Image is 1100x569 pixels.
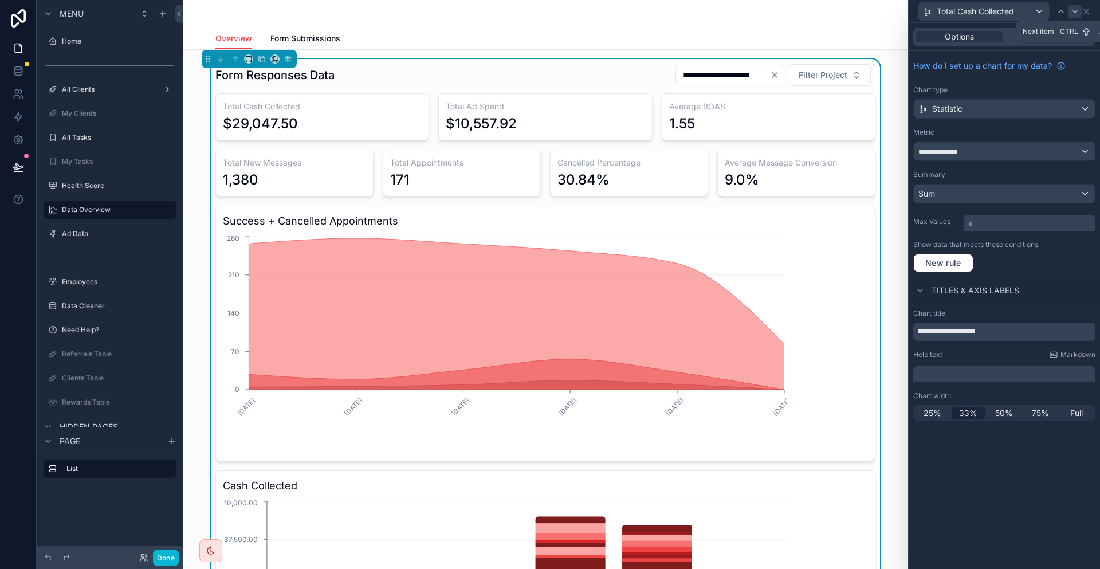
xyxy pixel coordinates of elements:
[44,225,176,243] a: Ad Data
[913,217,959,226] label: Max Values
[236,397,257,417] text: [DATE]
[446,115,517,133] div: $10,557.92
[44,273,176,291] a: Employees
[62,157,174,166] label: My Tasks
[44,128,176,147] a: All Tasks
[913,309,945,318] label: Chart title
[223,213,868,229] h3: Success + Cancelled Appointments
[235,385,239,394] tspan: 0
[44,80,176,99] a: All Clients
[62,181,174,190] label: Health Score
[446,101,645,112] h3: Total Ad Spend
[913,350,942,359] label: Help text
[770,70,784,80] button: Clear
[771,397,792,417] text: [DATE]
[223,101,422,112] h3: Total Cash Collected
[60,8,84,19] span: Menu
[557,171,610,189] div: 30.84%
[1032,407,1049,419] span: 75%
[62,85,158,94] label: All Clients
[44,321,176,339] a: Need Help?
[62,325,174,335] label: Need Help?
[913,184,1095,203] button: Sum
[959,407,977,419] span: 33%
[224,535,258,544] tspan: $7,500.00
[921,258,966,268] span: New rule
[44,201,176,219] a: Data Overview
[60,421,118,433] span: Hidden pages
[913,240,1038,249] label: Show data that meets these conditions
[918,2,1050,21] button: Total Cash Collected
[60,435,80,447] span: Page
[725,171,759,189] div: 9.0%
[62,37,174,46] label: Home
[390,157,533,168] h3: Total Appointments
[932,103,962,115] span: Statistic
[231,347,239,356] tspan: 70
[913,364,1095,382] div: scrollable content
[227,234,239,242] tspan: 280
[995,407,1013,419] span: 50%
[223,478,868,494] h3: Cash Collected
[913,85,948,95] label: Chart type
[390,171,410,189] div: 171
[789,64,871,86] button: Select Button
[932,285,1019,296] span: Titles & Axis labels
[44,104,176,123] a: My Clients
[223,157,366,168] h3: Total New Messages
[945,31,974,42] span: Options
[669,115,695,133] div: 1.55
[215,67,335,83] h1: Form Responses Data
[924,407,941,419] span: 25%
[62,133,174,142] label: All Tasks
[62,301,174,311] label: Data Cleaner
[62,277,174,287] label: Employees
[669,101,868,112] h3: Average ROAS
[664,397,685,417] text: [DATE]
[44,176,176,195] a: Health Score
[44,393,176,411] a: Rewards Table
[964,213,1095,231] div: scrollable content
[1023,27,1054,36] span: Next item
[44,152,176,171] a: My Tasks
[918,188,935,199] span: Sum
[223,234,868,454] div: chart
[1070,407,1083,419] span: Full
[62,229,174,238] label: Ad Data
[44,32,176,50] a: Home
[725,157,868,168] h3: Average Message Conversion
[44,345,176,363] a: Referrals Table
[66,464,167,473] label: List
[228,270,239,279] tspan: 210
[799,69,847,81] span: Filter Project
[1059,26,1079,37] span: Ctrl
[557,397,578,417] text: [DATE]
[913,99,1095,119] button: Statistic
[153,550,179,566] button: Done
[450,397,471,417] text: [DATE]
[913,60,1052,72] span: How do I set up a chart for my data?
[62,398,174,407] label: Rewards Table
[913,60,1066,72] a: How do I set up a chart for my data?
[62,374,174,383] label: Clients Table
[270,28,340,51] a: Form Submissions
[223,115,298,133] div: $29,047.50
[215,33,252,44] span: Overview
[44,297,176,315] a: Data Cleaner
[227,309,239,317] tspan: 140
[62,350,174,359] label: Referrals Table
[270,33,340,44] span: Form Submissions
[913,170,945,179] label: Summary
[343,397,364,417] text: [DATE]
[937,6,1014,17] span: Total Cash Collected
[37,454,183,489] div: scrollable content
[913,254,973,272] button: New rule
[1060,350,1095,359] span: Markdown
[215,28,252,50] a: Overview
[62,109,174,118] label: My Clients
[913,391,951,401] label: Chart width
[44,369,176,387] a: Clients Table
[62,205,170,214] label: Data Overview
[223,171,258,189] div: 1,380
[557,157,701,168] h3: Cancelled Percentage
